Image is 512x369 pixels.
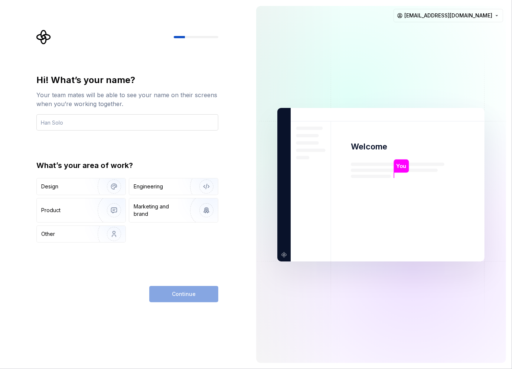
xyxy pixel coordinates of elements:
div: Other [41,230,55,238]
input: Han Solo [36,114,218,131]
div: Product [41,207,61,214]
button: [EMAIL_ADDRESS][DOMAIN_NAME] [394,9,503,22]
div: Hi! What’s your name? [36,74,218,86]
svg: Supernova Logo [36,30,51,45]
p: You [397,162,407,170]
div: What’s your area of work? [36,160,218,171]
div: Design [41,183,58,190]
div: Marketing and brand [134,203,184,218]
div: Engineering [134,183,163,190]
div: Your team mates will be able to see your name on their screens when you’re working together. [36,90,218,108]
span: [EMAIL_ADDRESS][DOMAIN_NAME] [404,12,492,19]
p: Welcome [351,141,387,152]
